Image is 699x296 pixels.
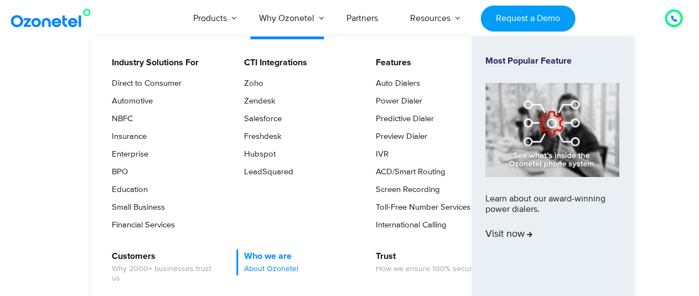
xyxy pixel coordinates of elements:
[369,130,429,143] a: Preview Dialer
[237,165,295,179] a: LeadSquared
[485,229,532,241] span: Visit now
[237,148,277,161] a: Hubspot
[105,219,177,232] a: Financial Services
[369,183,442,196] a: Screen Recording
[237,77,265,90] a: Zoho
[112,264,221,283] span: Why 2000+ businesses trust us
[481,6,576,32] a: Request a Demo
[369,219,448,232] a: International Calling
[105,56,201,70] a: Industry Solutions For
[105,95,155,108] a: Automotive
[105,183,150,196] a: Education
[485,83,619,176] img: phone-system-min.jpg
[43,99,657,152] div: Customer Experiences
[369,250,481,276] a: TrustHow we ensure 100% security
[237,130,283,143] a: Freshdesk
[237,56,309,70] a: CTI Integrations
[105,165,130,179] a: BPO
[244,264,298,274] span: About Ozonetel
[105,77,184,90] a: Direct to Consumer
[369,95,424,108] a: Power Dialer
[369,56,413,70] a: Features
[43,153,657,165] div: Turn every conversation into a growth engine for your enterprise.
[43,70,657,106] div: Orchestrate Intelligent
[237,95,277,108] a: Zendesk
[369,165,447,179] a: ACD/Smart Routing
[485,56,619,294] a: Most Popular FeatureLearn about our award-winning power dialers.Visit now
[369,148,390,161] a: IVR
[376,264,480,274] span: How we ensure 100% security
[369,201,472,214] a: Toll-Free Number Services
[237,112,283,126] a: Salesforce
[369,77,422,90] a: Auto Dialers
[105,112,135,126] a: NBFC
[369,112,436,126] a: Predictive Dialer
[105,201,167,214] a: Small Business
[105,130,149,143] a: Insurance
[105,250,223,285] a: CustomersWhy 2000+ businesses trust us
[105,148,151,161] a: Enterprise
[237,250,300,276] a: Who we areAbout Ozonetel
